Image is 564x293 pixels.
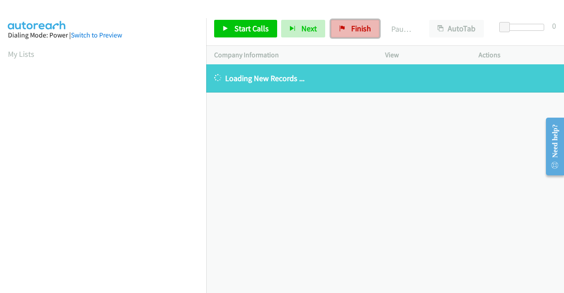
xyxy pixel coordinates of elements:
[391,23,413,35] p: Paused
[214,72,556,84] p: Loading New Records ...
[351,23,371,33] span: Finish
[552,20,556,32] div: 0
[429,20,484,37] button: AutoTab
[331,20,379,37] a: Finish
[8,30,198,41] div: Dialing Mode: Power |
[281,20,325,37] button: Next
[301,23,317,33] span: Next
[214,20,277,37] a: Start Calls
[8,49,34,59] a: My Lists
[385,50,463,60] p: View
[234,23,269,33] span: Start Calls
[539,111,564,182] iframe: Resource Center
[479,50,556,60] p: Actions
[214,50,369,60] p: Company Information
[71,31,122,39] a: Switch to Preview
[504,24,544,31] div: Delay between calls (in seconds)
